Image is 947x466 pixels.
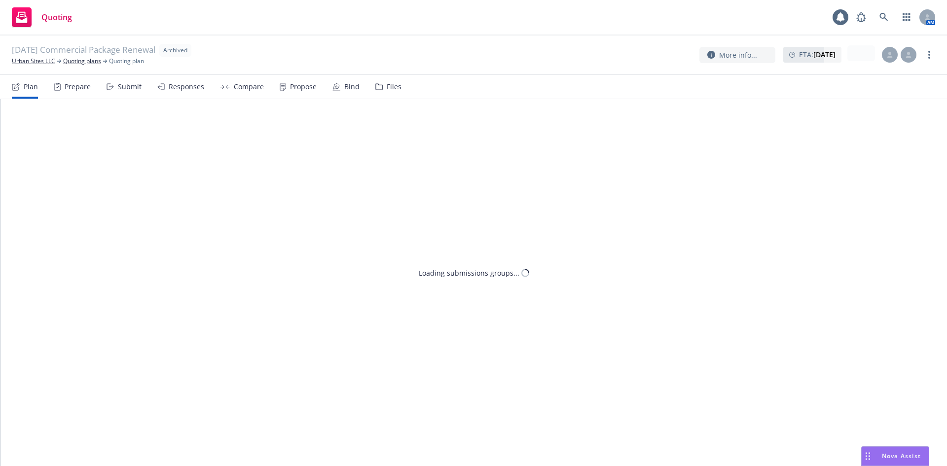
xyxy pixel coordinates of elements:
span: [DATE] Commercial Package Renewal [12,44,155,57]
span: Quoting [41,13,72,21]
button: More info... [699,47,775,63]
button: Nova Assist [861,446,929,466]
span: Archived [163,46,187,55]
div: Responses [169,83,204,91]
span: Quoting plan [109,57,144,66]
div: Files [387,83,401,91]
a: more [923,49,935,61]
div: Submit [118,83,142,91]
a: Search [874,7,894,27]
a: Quoting plans [63,57,101,66]
div: Plan [24,83,38,91]
div: Drag to move [862,447,874,466]
a: Urban Sites LLC [12,57,55,66]
a: Quoting [8,3,76,31]
div: Propose [290,83,317,91]
div: Compare [234,83,264,91]
a: Report a Bug [851,7,871,27]
span: Nova Assist [882,452,921,460]
strong: [DATE] [813,50,836,59]
span: More info... [719,50,757,60]
div: Loading submissions groups... [419,268,519,278]
div: Prepare [65,83,91,91]
div: Bind [344,83,360,91]
a: Switch app [897,7,916,27]
span: ETA : [799,49,836,60]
